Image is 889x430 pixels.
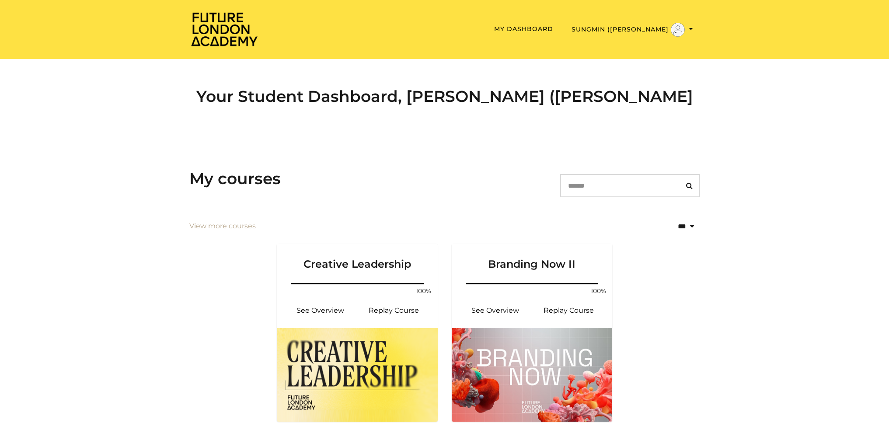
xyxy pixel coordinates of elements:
span: 100% [413,287,434,296]
span: 100% [588,287,609,296]
img: Home Page [189,11,259,47]
a: Creative Leadership: See Overview [284,300,357,321]
a: Creative Leadership [277,244,438,281]
h2: Your Student Dashboard, [PERSON_NAME] ([PERSON_NAME] [189,87,700,106]
a: Creative Leadership: Resume Course [357,300,431,321]
h3: Branding Now II [462,244,602,271]
a: View more courses [189,221,256,231]
a: My Dashboard [494,25,553,33]
a: Branding Now II [452,244,613,281]
button: Toggle menu [569,22,696,37]
h3: Creative Leadership [287,244,427,271]
a: Branding Now II: Resume Course [532,300,605,321]
a: Branding Now II: See Overview [459,300,532,321]
h3: My courses [189,169,281,188]
select: status [649,216,700,237]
